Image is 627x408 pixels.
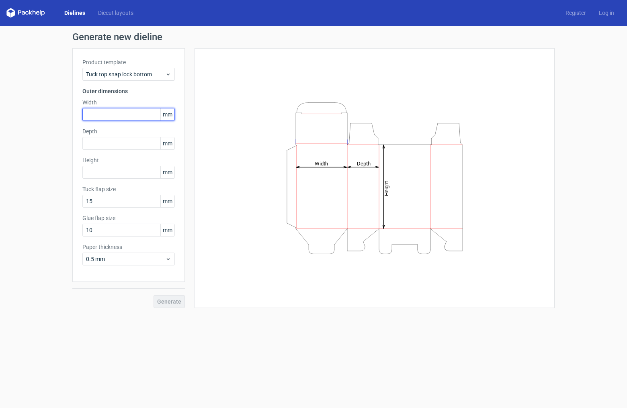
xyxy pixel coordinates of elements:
span: Tuck top snap lock bottom [86,70,165,78]
span: mm [160,166,174,178]
a: Register [559,9,592,17]
label: Paper thickness [82,243,175,251]
tspan: Depth [357,160,371,166]
label: Glue flap size [82,214,175,222]
label: Width [82,98,175,106]
span: mm [160,195,174,207]
label: Depth [82,127,175,135]
span: mm [160,137,174,149]
label: Height [82,156,175,164]
h3: Outer dimensions [82,87,175,95]
a: Log in [592,9,621,17]
h1: Generate new dieline [72,32,555,42]
span: mm [160,224,174,236]
span: 0.5 mm [86,255,165,263]
tspan: Width [315,160,328,166]
a: Diecut layouts [92,9,140,17]
label: Tuck flap size [82,185,175,193]
a: Dielines [58,9,92,17]
tspan: Height [383,181,389,196]
label: Product template [82,58,175,66]
span: mm [160,108,174,120]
